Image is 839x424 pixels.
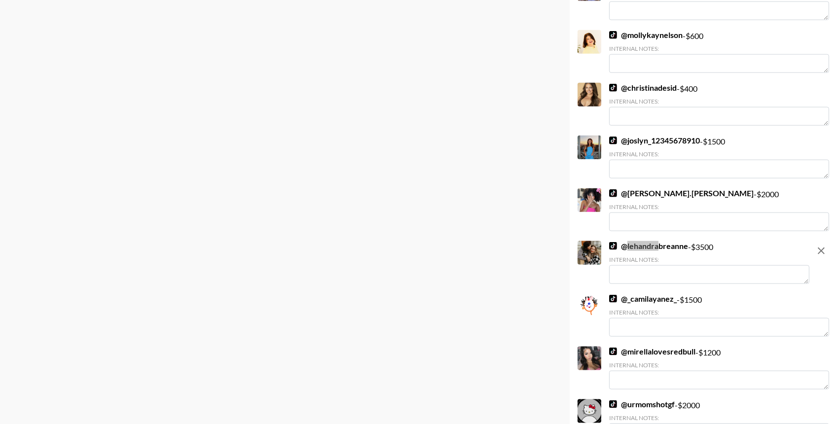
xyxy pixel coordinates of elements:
div: Internal Notes: [609,203,829,211]
img: TikTok [609,295,617,303]
a: @lehandrabreanne [609,241,688,251]
div: - $ 1500 [609,136,829,178]
a: @urmomshotgf [609,399,675,409]
div: Internal Notes: [609,98,829,105]
div: Internal Notes: [609,150,829,158]
div: Internal Notes: [609,309,829,316]
img: TikTok [609,31,617,39]
div: Internal Notes: [609,45,829,52]
div: - $ 1200 [609,347,829,389]
div: - $ 2000 [609,188,829,231]
a: @christinadesid [609,83,677,93]
div: - $ 400 [609,83,829,126]
button: remove [811,241,831,261]
img: TikTok [609,242,617,250]
div: Internal Notes: [609,256,809,263]
img: TikTok [609,400,617,408]
img: TikTok [609,137,617,144]
img: TikTok [609,84,617,92]
a: @_camilayanez_ [609,294,677,304]
div: - $ 600 [609,30,829,73]
div: - $ 3500 [609,241,809,284]
a: @mirellalovesredbull [609,347,695,356]
div: Internal Notes: [609,361,829,369]
div: Internal Notes: [609,414,829,422]
a: @mollykaynelson [609,30,683,40]
img: TikTok [609,189,617,197]
div: - $ 1500 [609,294,829,337]
img: TikTok [609,348,617,355]
a: @joslyn_12345678910 [609,136,700,145]
a: @[PERSON_NAME].[PERSON_NAME] [609,188,754,198]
